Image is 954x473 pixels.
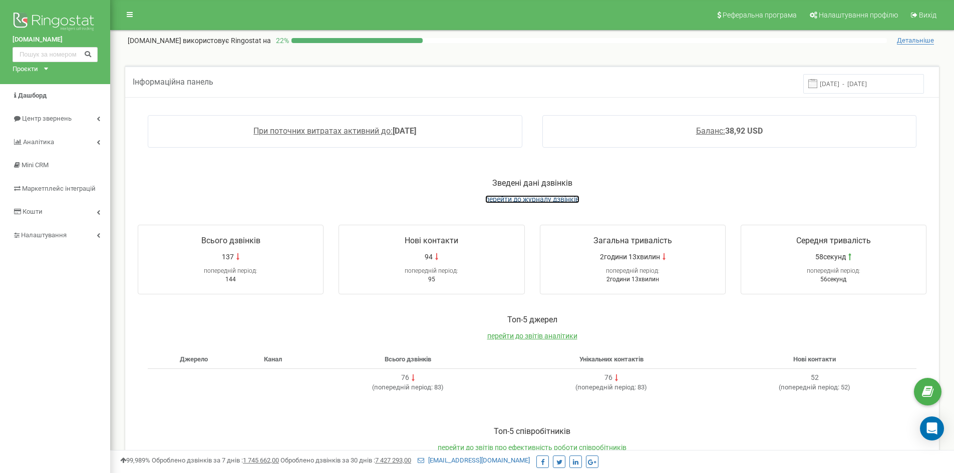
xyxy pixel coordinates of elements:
[820,276,846,283] span: 56секунд
[723,11,797,19] span: Реферальна програма
[696,126,763,136] a: Баланс:38,92 USD
[600,252,660,262] span: 2години 13хвилин
[18,92,47,99] span: Дашборд
[264,355,282,363] span: Канал
[487,332,577,340] a: перейти до звітів аналітики
[225,276,236,283] span: 144
[897,37,934,45] span: Детальніше
[405,236,458,245] span: Нові контакти
[604,373,612,383] div: 76
[204,267,257,274] span: попередній період:
[807,267,860,274] span: попередній період:
[920,416,944,440] div: Open Intercom Messenger
[22,161,49,169] span: Mini CRM
[372,383,444,391] span: ( 83 )
[13,35,98,45] a: [DOMAIN_NAME]
[253,126,393,136] span: При поточних витратах активний до:
[128,36,271,46] p: [DOMAIN_NAME]
[696,126,725,136] span: Баланс:
[23,138,54,146] span: Аналiтика
[819,11,898,19] span: Налаштування профілю
[919,11,936,19] span: Вихід
[13,10,98,35] img: Ringostat logo
[133,77,213,87] span: Інформаційна панель
[579,355,644,363] span: Унікальних контактів
[494,426,570,436] span: Toп-5 співробітників
[418,456,530,464] a: [EMAIL_ADDRESS][DOMAIN_NAME]
[22,185,96,192] span: Маркетплейс інтеграцій
[280,456,411,464] span: Оброблено дзвінків за 30 днів :
[405,267,458,274] span: попередній період:
[243,456,279,464] u: 1 745 662,00
[21,231,67,239] span: Налаштування
[253,126,416,136] a: При поточних витратах активний до:[DATE]
[13,47,98,62] input: Пошук за номером
[781,383,839,391] span: попередній період:
[428,276,435,283] span: 95
[271,36,291,46] p: 22 %
[385,355,431,363] span: Всього дзвінків
[593,236,672,245] span: Загальна тривалість
[183,37,271,45] span: використовує Ringostat на
[23,208,43,215] span: Кошти
[606,267,660,274] span: попередній період:
[152,456,279,464] span: Оброблено дзвінків за 7 днів :
[815,252,846,262] span: 58секунд
[492,178,572,188] span: Зведені дані дзвінків
[796,236,871,245] span: Середня тривалість
[577,383,636,391] span: попередній період:
[793,355,836,363] span: Нові контакти
[425,252,433,262] span: 94
[575,383,647,391] span: ( 83 )
[222,252,234,262] span: 137
[606,276,659,283] span: 2години 13хвилин
[22,115,72,122] span: Центр звернень
[201,236,260,245] span: Всього дзвінків
[120,456,150,464] span: 99,989%
[811,373,819,383] div: 52
[507,315,557,324] span: Toп-5 джерел
[438,443,626,451] a: перейти до звітів про ефективність роботи співробітників
[180,355,208,363] span: Джерело
[401,373,409,383] div: 76
[375,456,411,464] u: 7 427 293,00
[13,65,38,74] div: Проєкти
[485,195,579,203] a: перейти до журналу дзвінків
[779,383,850,391] span: ( 52 )
[374,383,433,391] span: попередній період:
